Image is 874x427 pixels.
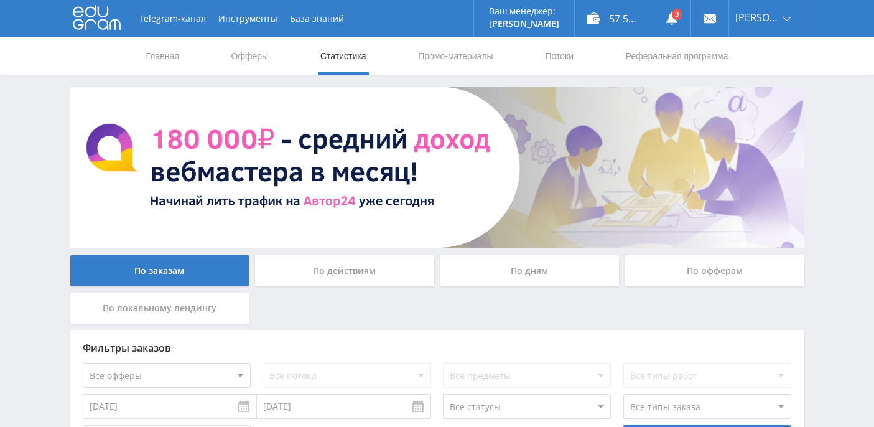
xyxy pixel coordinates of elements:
[83,342,792,354] div: Фильтры заказов
[417,37,494,75] a: Промо-материалы
[735,12,779,22] span: [PERSON_NAME]
[625,255,804,286] div: По офферам
[70,255,249,286] div: По заказам
[319,37,368,75] a: Статистика
[230,37,270,75] a: Офферы
[440,255,620,286] div: По дням
[625,37,730,75] a: Реферальная программа
[489,6,559,16] p: Ваш менеджер:
[544,37,575,75] a: Потоки
[145,37,180,75] a: Главная
[70,293,249,324] div: По локальному лендингу
[489,19,559,29] p: [PERSON_NAME]
[70,87,804,248] img: BannerAvtor24
[255,255,434,286] div: По действиям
